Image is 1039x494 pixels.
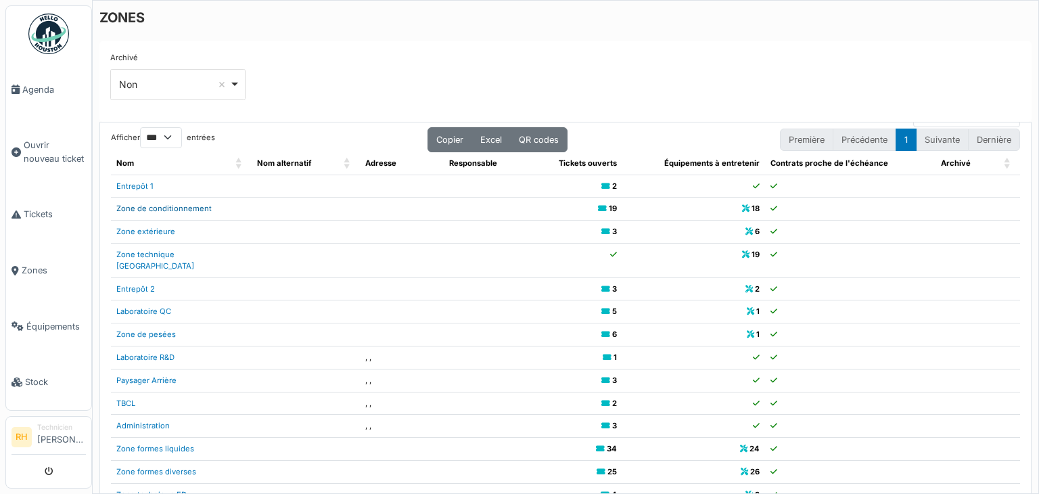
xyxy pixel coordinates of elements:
[116,376,177,385] a: Paysager Arrière
[755,227,760,236] b: 6
[360,415,444,438] td: , ,
[770,158,888,168] span: Contrats proche de l'échéance
[749,444,760,453] b: 24
[360,346,444,369] td: , ,
[614,353,617,362] b: 1
[510,127,568,152] button: QR codes
[116,399,135,408] a: TBCL
[37,422,86,432] div: Technicien
[116,204,212,213] a: Zone de conditionnement
[6,118,91,187] a: Ouvrir nouveau ticket
[116,421,170,430] a: Administration
[360,392,444,415] td: , ,
[6,298,91,355] a: Équipements
[612,330,617,339] b: 6
[116,330,176,339] a: Zone de pesées
[24,208,86,221] span: Tickets
[116,444,194,453] a: Zone formes liquides
[6,62,91,118] a: Agenda
[110,52,138,64] label: Archivé
[941,158,971,168] span: Archivé
[116,467,196,476] a: Zone formes diverses
[215,78,229,91] button: Remove item: 'false'
[11,422,86,455] a: RH Technicien[PERSON_NAME]
[664,158,760,168] span: Équipements à entretenir
[607,467,617,476] b: 25
[780,129,1020,151] nav: pagination
[756,307,760,316] b: 1
[25,376,86,388] span: Stock
[752,204,760,213] b: 18
[750,467,760,476] b: 26
[28,14,69,54] img: Badge_color-CXgf-gQk.svg
[11,427,32,447] li: RH
[607,444,617,453] b: 34
[37,422,86,451] li: [PERSON_NAME]
[612,376,617,385] b: 3
[116,307,171,316] a: Laboratoire QC
[480,135,502,145] span: Excel
[609,204,617,213] b: 19
[119,77,229,91] div: Non
[257,158,311,168] span: Nom alternatif
[612,307,617,316] b: 5
[116,250,194,271] a: Zone technique [GEOGRAPHIC_DATA]
[116,353,175,362] a: Laboratoire R&D
[140,127,182,148] select: Afficherentrées
[436,135,463,145] span: Copier
[116,181,154,191] a: Entrepôt 1
[360,369,444,392] td: , ,
[471,127,511,152] button: Excel
[26,320,86,333] span: Équipements
[22,264,86,277] span: Zones
[6,187,91,243] a: Tickets
[6,242,91,298] a: Zones
[755,284,760,294] b: 2
[111,127,215,148] label: Afficher entrées
[1004,152,1012,175] span: Archivé: Activate to sort
[756,330,760,339] b: 1
[559,158,617,168] span: Tickets ouverts
[612,284,617,294] b: 3
[612,399,617,408] b: 2
[896,129,917,151] button: 1
[6,355,91,411] a: Stock
[519,135,559,145] span: QR codes
[752,250,760,259] b: 19
[116,227,175,236] a: Zone extérieure
[449,158,497,168] span: Responsable
[116,284,155,294] a: Entrepôt 2
[612,421,617,430] b: 3
[612,227,617,236] b: 3
[116,158,134,168] span: Nom
[235,152,244,175] span: Nom: Activate to sort
[365,158,396,168] span: Adresse
[24,139,86,164] span: Ouvrir nouveau ticket
[612,181,617,191] b: 2
[22,83,86,96] span: Agenda
[344,152,352,175] span: Nom alternatif: Activate to sort
[428,127,472,152] button: Copier
[99,9,145,26] h6: ZONES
